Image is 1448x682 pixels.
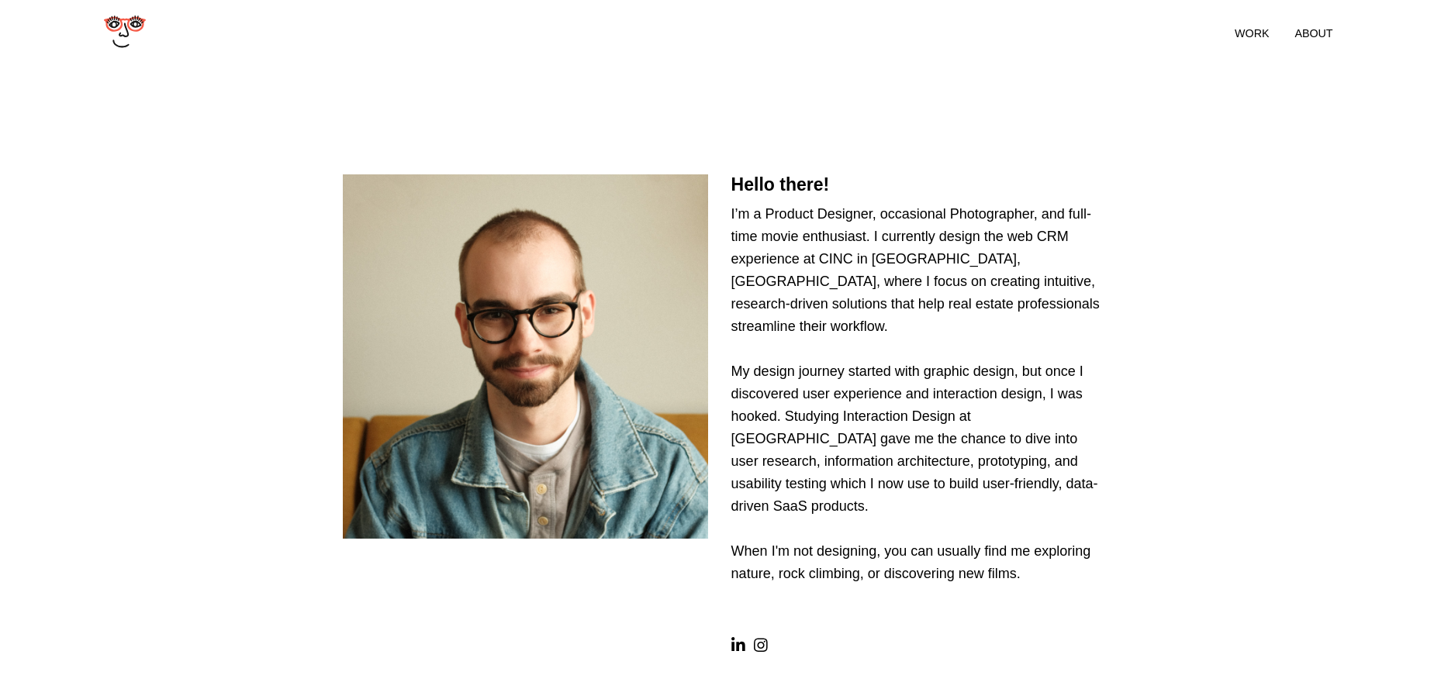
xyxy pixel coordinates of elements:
a: about [1283,15,1344,51]
img: Photo of Jordan [343,174,707,539]
li: about [1294,27,1332,40]
p: I’m a Product Designer, occasional Photographer, and full-time movie enthusiast. I currently desi... [731,203,1105,616]
a: work [1223,15,1280,51]
li: work [1235,27,1269,40]
h3: Hello there! [731,174,1105,203]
